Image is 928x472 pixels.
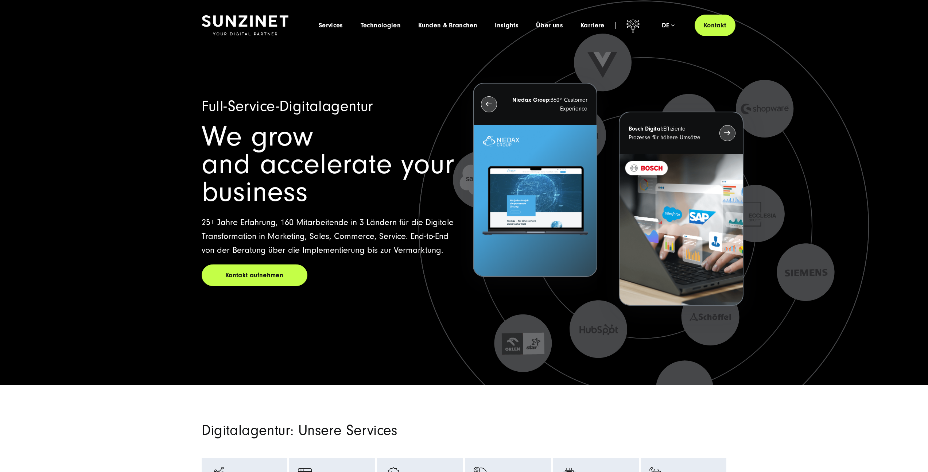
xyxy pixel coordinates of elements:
[510,96,587,113] p: 360° Customer Experience
[202,216,455,257] p: 25+ Jahre Erfahrung, 160 Mitarbeitende in 3 Ländern für die Digitale Transformation in Marketing,...
[202,120,454,208] span: We grow and accelerate your business
[474,125,597,276] img: Letztes Projekt von Niedax. Ein Laptop auf dem die Niedax Website geöffnet ist, auf blauem Hinter...
[418,22,477,29] a: Kunden & Branchen
[202,422,548,439] h2: Digitalagentur: Unsere Services
[473,83,597,277] button: Niedax Group:360° Customer Experience Letztes Projekt von Niedax. Ein Laptop auf dem die Niedax W...
[495,22,519,29] a: Insights
[629,124,706,142] p: Effiziente Prozesse für höhere Umsätze
[536,22,563,29] a: Über uns
[512,97,551,103] strong: Niedax Group:
[202,98,373,115] span: Full-Service-Digitalagentur
[361,22,401,29] a: Technologien
[581,22,605,29] a: Karriere
[695,15,735,36] a: Kontakt
[662,22,675,29] div: de
[629,125,663,132] strong: Bosch Digital:
[202,15,288,36] img: SUNZINET Full Service Digital Agentur
[202,264,307,286] a: Kontakt aufnehmen
[620,154,742,305] img: BOSCH - Kundeprojekt - Digital Transformation Agentur SUNZINET
[319,22,343,29] a: Services
[619,112,743,306] button: Bosch Digital:Effiziente Prozesse für höhere Umsätze BOSCH - Kundeprojekt - Digital Transformatio...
